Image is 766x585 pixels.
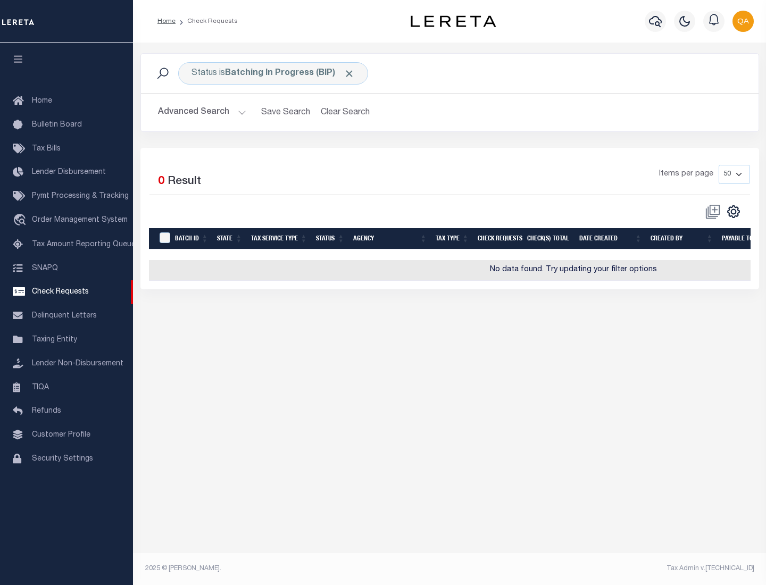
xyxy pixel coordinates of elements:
span: Tax Bills [32,145,61,153]
label: Result [168,173,201,190]
div: Status is [178,62,368,85]
button: Save Search [255,102,317,123]
th: Created By: activate to sort column ascending [646,228,718,250]
span: Click to Remove [344,68,355,79]
b: Batching In Progress (BIP) [225,69,355,78]
span: Pymt Processing & Tracking [32,193,129,200]
div: 2025 © [PERSON_NAME]. [137,564,450,573]
div: Tax Admin v.[TECHNICAL_ID] [457,564,754,573]
a: Home [157,18,176,24]
th: State: activate to sort column ascending [213,228,247,250]
span: Lender Non-Disbursement [32,360,123,367]
button: Clear Search [317,102,374,123]
span: Check Requests [32,288,89,296]
span: Bulletin Board [32,121,82,129]
th: Tax Service Type: activate to sort column ascending [247,228,312,250]
span: Taxing Entity [32,336,77,344]
span: 0 [158,176,164,187]
span: Tax Amount Reporting Queue [32,241,136,248]
li: Check Requests [176,16,238,26]
span: Security Settings [32,455,93,463]
span: SNAPQ [32,264,58,272]
img: svg+xml;base64,PHN2ZyB4bWxucz0iaHR0cDovL3d3dy53My5vcmcvMjAwMC9zdmciIHBvaW50ZXItZXZlbnRzPSJub25lIi... [732,11,754,32]
span: Home [32,97,52,105]
span: TIQA [32,383,49,391]
button: Advanced Search [158,102,246,123]
th: Agency: activate to sort column ascending [349,228,431,250]
th: Date Created: activate to sort column ascending [575,228,646,250]
span: Delinquent Letters [32,312,97,320]
th: Status: activate to sort column ascending [312,228,349,250]
span: Lender Disbursement [32,169,106,176]
th: Check(s) Total [523,228,575,250]
span: Customer Profile [32,431,90,439]
img: logo-dark.svg [411,15,496,27]
th: Tax Type: activate to sort column ascending [431,228,473,250]
th: Batch Id: activate to sort column ascending [171,228,213,250]
th: Check Requests [473,228,523,250]
span: Order Management System [32,216,128,224]
span: Refunds [32,407,61,415]
i: travel_explore [13,214,30,228]
span: Items per page [659,169,713,180]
